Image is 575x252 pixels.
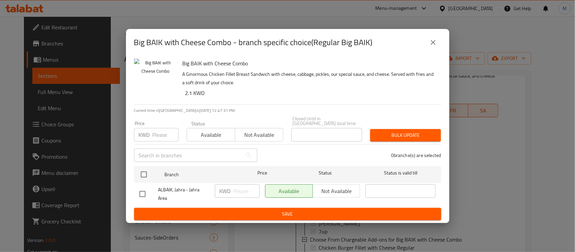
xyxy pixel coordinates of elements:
span: Save [139,210,436,218]
p: KWD [139,131,150,139]
p: A Ginormous Chicken Fillet Breast Sandwich with cheese, cabbage, pickles, our special sauce, and ... [183,70,436,87]
p: Current time in [GEOGRAPHIC_DATA] is [DATE] 12:47:31 PM [134,107,441,114]
span: Branch [164,170,234,179]
span: Bulk update [376,131,436,139]
h6: 2.1 KWD [185,88,436,98]
span: Price [240,169,285,177]
input: Please enter price [233,184,260,198]
span: Not available [238,130,281,140]
p: 0 branche(s) are selected [391,152,441,159]
input: Search in branches [134,149,242,162]
button: Bulk update [370,129,441,141]
button: Not available [235,128,283,141]
button: Save [134,208,441,220]
p: KWD [220,187,231,195]
h2: Big BAIK with Cheese Combo - branch specific choice(Regular Big BAIK) [134,37,373,48]
span: ALBAIK, Jahra - Jahra Area [158,186,210,202]
span: Available [190,130,232,140]
h6: Big BAIK with Cheese Combo [183,59,436,68]
input: Please enter price [153,128,179,141]
button: Available [187,128,235,141]
button: close [425,34,441,51]
img: Big BAIK with Cheese Combo [134,59,177,102]
span: Status [290,169,360,177]
span: Status is valid till [365,169,436,177]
